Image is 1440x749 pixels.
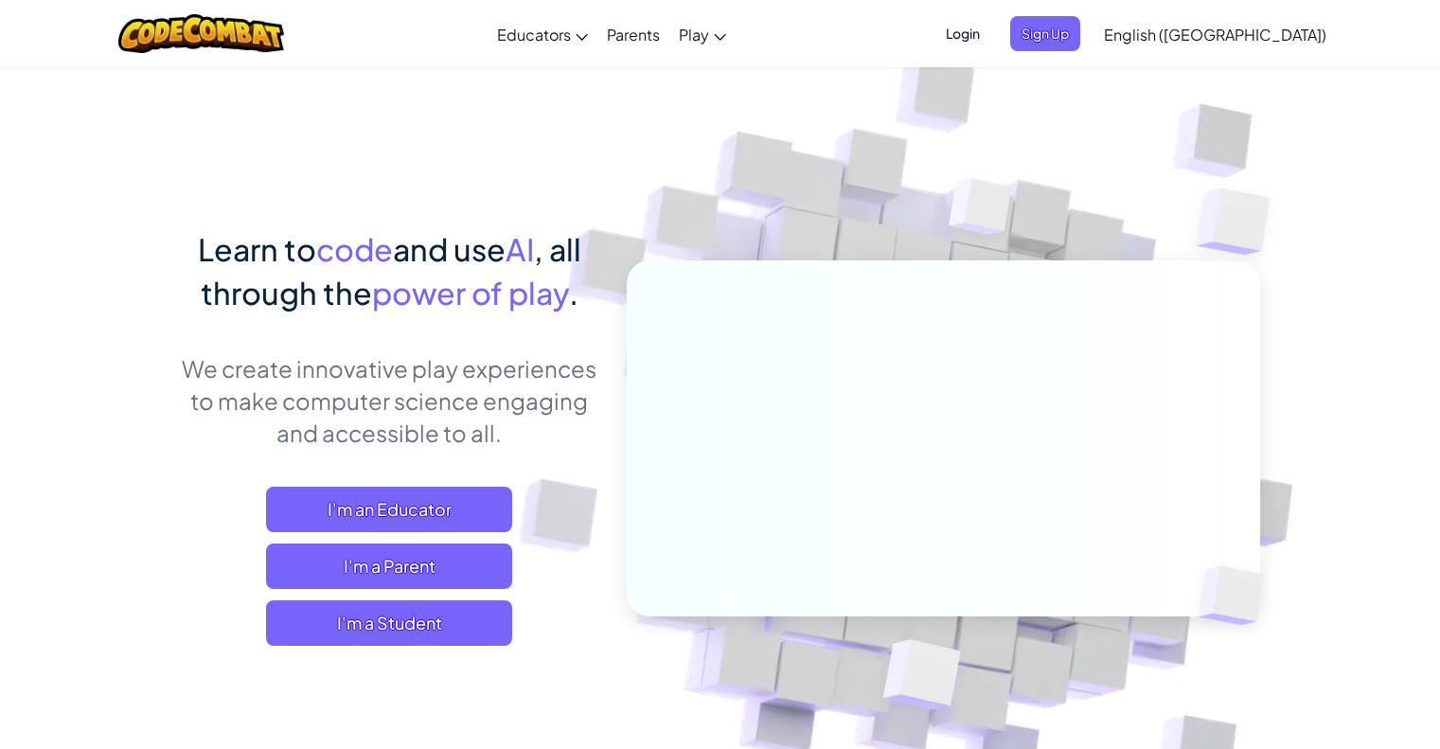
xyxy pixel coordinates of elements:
[181,352,598,449] p: We create innovative play experiences to make computer science engaging and accessible to all.
[1159,142,1323,302] img: Overlap cubes
[1104,25,1326,45] span: English ([GEOGRAPHIC_DATA])
[266,544,512,589] a: I'm a Parent
[1010,16,1080,51] button: Sign Up
[198,230,316,268] span: Learn to
[393,230,506,268] span: and use
[118,14,284,53] img: CodeCombat logo
[316,230,393,268] span: code
[1094,9,1336,60] a: English ([GEOGRAPHIC_DATA])
[597,9,669,60] a: Parents
[934,16,991,51] button: Login
[266,600,512,646] button: I'm a Student
[497,25,571,45] span: Educators
[1166,526,1308,665] img: Overlap cubes
[679,25,709,45] span: Play
[569,274,578,312] span: .
[506,230,534,268] span: AI
[669,9,736,60] a: Play
[266,487,512,532] a: I'm an Educator
[372,274,569,312] span: power of play
[488,9,597,60] a: Educators
[913,141,1049,282] img: Overlap cubes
